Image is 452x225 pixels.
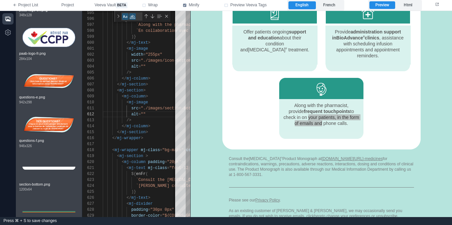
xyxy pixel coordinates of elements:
span: < [127,46,129,51]
span: </ [127,196,131,200]
div: 616 [82,135,94,141]
div: 627 [82,201,94,207]
span: > [148,76,150,81]
span: Wrap [148,2,158,8]
div: Toggle Replace [115,11,121,22]
div: 618 [82,147,94,153]
span: "" [141,64,145,69]
span: mj-text [131,196,148,200]
span: ${ [131,172,136,176]
div: Match Whole Word (⌥⌘W) [129,13,136,20]
span: Preview Veeva Tags [230,2,267,8]
span: 946 x 326 [19,143,32,148]
span: src [131,106,138,111]
div: 601 [82,46,94,52]
span: mj-section [119,154,143,158]
span: "./images/icon-bottom.png" [141,58,203,63]
a: here [124,203,132,207]
div: 605 [82,70,94,76]
div: 603 [82,58,94,64]
span: mj-section [119,88,143,93]
span: src [131,58,138,63]
span: = [160,148,162,152]
div: 597 [82,22,94,28]
div: Close (Escape) [164,14,169,19]
span: alt [131,112,138,117]
span: mj-text [131,40,148,45]
a: PrivacyPolicy [65,187,89,192]
span: > [141,136,143,141]
span: mj-text [129,166,145,170]
div: Use Regular Expression (⌥⌘R) [122,20,129,27]
div: 606 [82,76,94,82]
span: questions-e.png [19,94,79,100]
span: mj-section [122,82,146,87]
span: < [127,100,129,105]
label: English [288,1,316,9]
div: 625 [82,189,94,195]
span: Minify [189,2,199,8]
span: ( [146,172,148,176]
label: Preview [369,1,395,9]
span: = [165,160,167,164]
span: </ [122,124,127,129]
span: = [148,207,150,212]
span: )} [131,190,136,194]
span: > [143,88,145,93]
span: </ [117,82,122,87]
span: 942 x 298 [19,100,32,105]
div: 629 [82,213,94,219]
textarea: Find [122,13,124,20]
div: 610 [82,99,94,105]
span: "font-12 font-grey-200 left" [169,166,236,170]
span: mj-divider [129,201,153,206]
span: < [117,88,119,93]
span: < [117,154,119,158]
div: 619 [82,153,94,159]
label: French [316,1,343,9]
span: mj-column [124,160,146,164]
span: "bg-main" [162,148,184,152]
span: alt [131,64,138,69]
span: > [146,154,148,158]
span: /> [127,70,131,75]
span: "./images/section-bottom.png" [141,106,210,111]
span: < [112,148,115,152]
label: Html [395,1,421,9]
span: mj-column [127,124,148,129]
span: > [146,82,148,87]
span: = [138,106,141,111]
span: /> [127,118,131,123]
span: `Consult the [MEDICAL_DATA]® Product Monograph at [136,178,253,182]
span: "" [141,112,145,117]
div: 626 [82,195,94,201]
span: )} [131,34,136,39]
span: </ [112,136,117,141]
div: 624 [82,183,94,189]
span: 1200 x 64 [19,187,32,192]
span: < [127,201,129,206]
span: mj-wrapper [117,136,141,141]
div: 620 [82,159,94,165]
div: Previous Match (⇧Enter) [143,14,149,19]
div: 599 [82,34,94,40]
iframe: preview [191,11,452,217]
span: mj-class [141,148,160,152]
span: Veeva Vault [94,2,127,8]
div: 598 [82,28,94,34]
span: mj-image [129,100,148,105]
span: `[PERSON_NAME] consulter la monographie de [MEDICAL_DATA]® à [136,184,279,188]
span: mj-column [127,76,148,81]
span: </ [122,76,127,81]
div: 622 [82,171,94,177]
div: 621 [82,165,94,171]
span: mj-section [122,130,146,135]
span: mj-wrapper [115,148,138,152]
